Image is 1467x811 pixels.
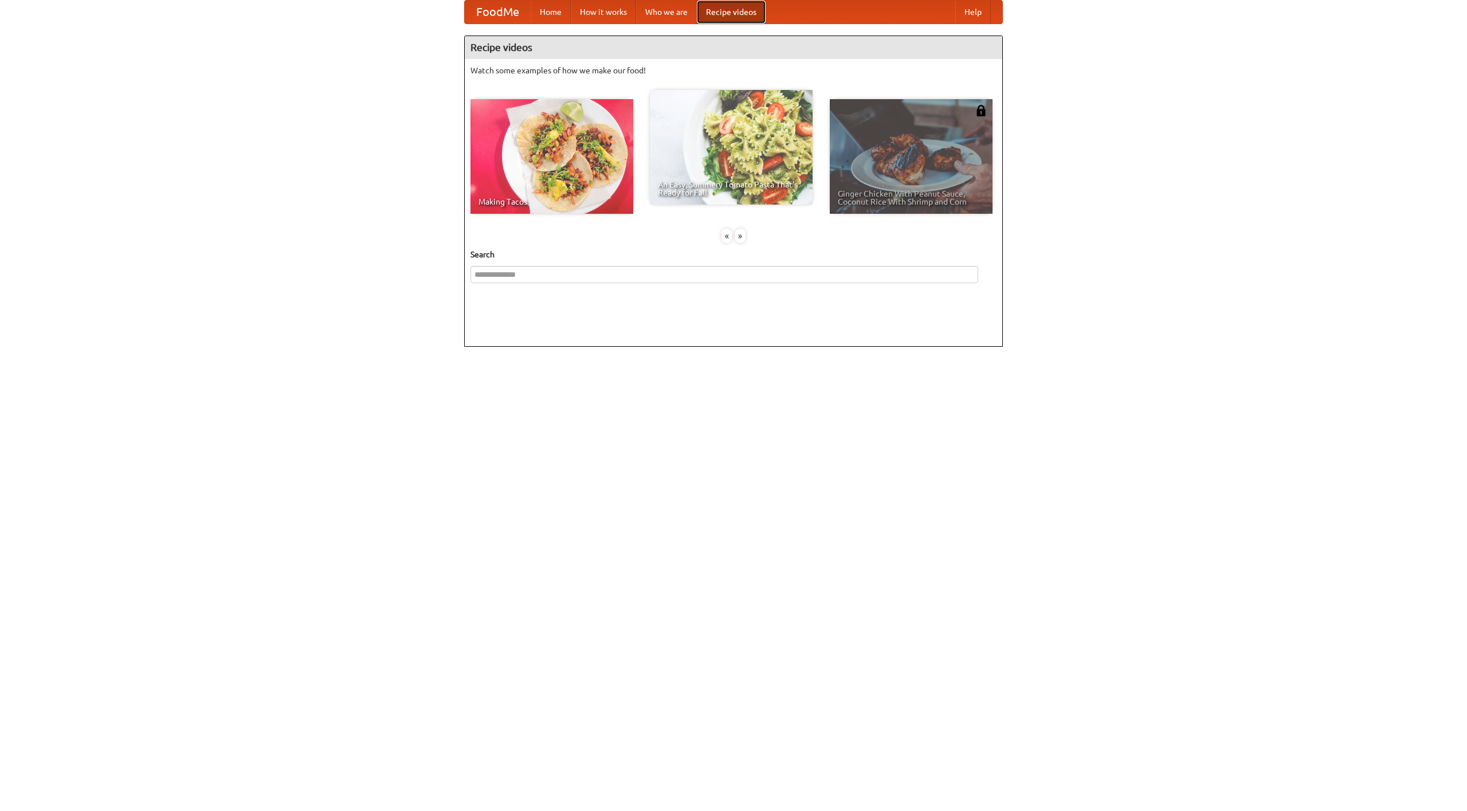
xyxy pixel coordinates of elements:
a: How it works [571,1,636,23]
span: Making Tacos [478,198,625,206]
a: Home [531,1,571,23]
a: Who we are [636,1,697,23]
div: » [735,229,746,243]
img: 483408.png [975,105,987,116]
a: FoodMe [465,1,531,23]
a: Help [955,1,991,23]
div: « [721,229,732,243]
a: Making Tacos [470,99,633,214]
h5: Search [470,249,997,260]
p: Watch some examples of how we make our food! [470,65,997,76]
h4: Recipe videos [465,36,1002,59]
a: Recipe videos [697,1,766,23]
a: An Easy, Summery Tomato Pasta That's Ready for Fall [650,90,813,205]
span: An Easy, Summery Tomato Pasta That's Ready for Fall [658,181,805,197]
